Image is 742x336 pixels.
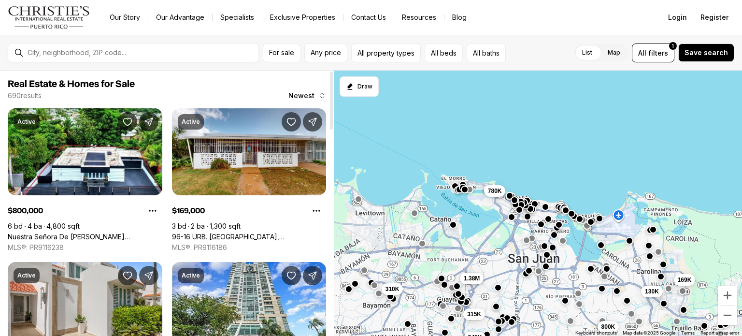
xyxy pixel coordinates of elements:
a: 96-16 URB. VILLA CAROLINA, CAROLINA PR, 00984 [172,233,327,241]
button: Share Property [303,112,322,131]
button: Start drawing [340,76,379,97]
span: Real Estate & Homes for Sale [8,79,135,89]
span: Newest [288,92,314,100]
button: 780K [484,185,505,197]
span: 315K [467,310,481,318]
span: All [638,48,646,58]
button: Property options [307,201,326,220]
a: Blog [444,11,474,24]
button: Save Property: F2 SUNSET [118,266,137,285]
span: 310K [385,285,399,293]
button: Any price [304,44,347,62]
button: All property types [351,44,421,62]
button: 310K [381,283,403,295]
p: Active [182,272,200,279]
span: 1 [672,42,674,50]
button: Save search [678,44,734,62]
button: Contact Us [343,11,394,24]
button: 1.38M [460,273,484,284]
button: Login [662,8,693,27]
p: Active [182,118,200,126]
p: Active [17,272,36,279]
button: Share Property [139,112,158,131]
button: All beds [425,44,463,62]
a: Specialists [213,11,262,24]
a: Nuestra Señora De Lourdes BERNADETTE ST. #665, TRUJILLO ALTO PR, 00976 [8,233,162,241]
button: Share Property [303,266,322,285]
span: For sale [269,49,294,57]
a: Our Story [102,11,148,24]
button: Property options [143,201,162,220]
label: Map [600,44,628,61]
span: filters [648,48,668,58]
button: Save Property: 404 DE LA CONSTITUCION AVE #1104 [282,266,301,285]
button: Share Property [139,266,158,285]
span: Any price [311,49,341,57]
span: Login [668,14,687,21]
button: 315K [463,308,485,320]
span: 1.38M [464,275,480,282]
span: Register [700,14,728,21]
button: Newest [283,86,332,105]
span: Save search [685,49,728,57]
p: Active [17,118,36,126]
button: All baths [467,44,506,62]
label: List [574,44,600,61]
span: 780K [487,187,501,195]
p: 690 results [8,92,42,100]
button: For sale [263,44,300,62]
button: Register [695,8,734,27]
a: Resources [394,11,444,24]
a: Exclusive Properties [262,11,343,24]
img: logo [8,6,90,29]
button: Allfilters1 [632,44,674,62]
a: Our Advantage [148,11,212,24]
button: Save Property: 96-16 URB. VILLA CAROLINA [282,112,301,131]
button: Save Property: Nuestra Señora De Lourdes BERNADETTE ST. #665 [118,112,137,131]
